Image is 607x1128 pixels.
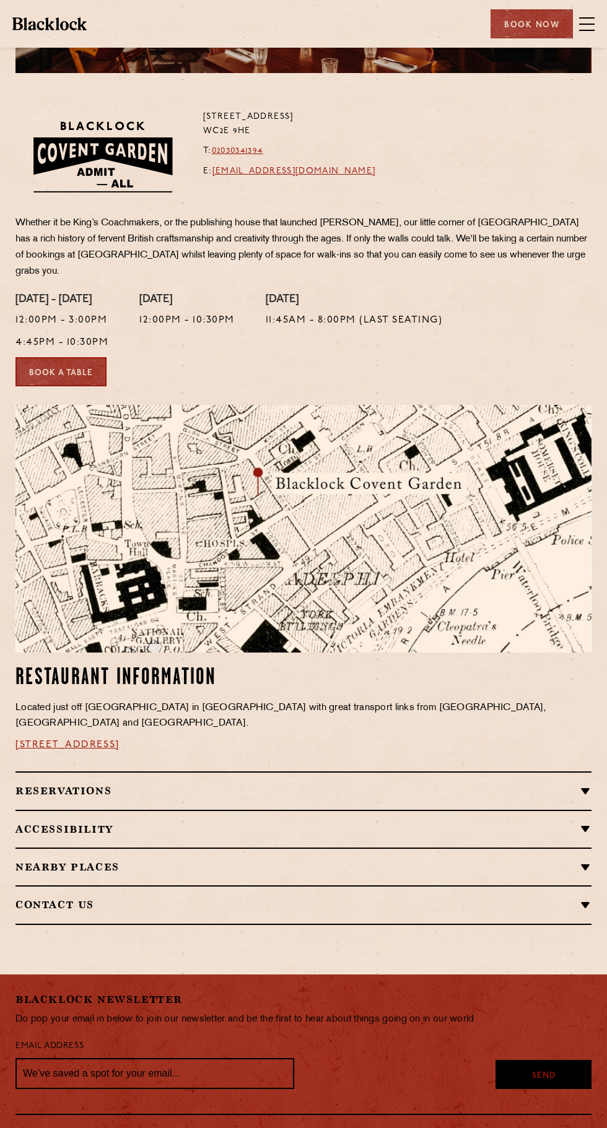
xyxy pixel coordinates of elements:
img: BL_Textured_Logo-footer-cropped.svg [12,17,87,30]
h2: Blacklock Newsletter [15,993,592,1006]
h4: [DATE] - [DATE] [15,293,108,307]
p: [STREET_ADDRESS] WC2E 9HE [203,110,376,138]
a: 02030341394 [212,146,263,155]
div: Book Now [491,9,573,38]
h2: Contact Us [15,899,592,911]
h4: [DATE] [139,293,235,307]
a: [EMAIL_ADDRESS][DOMAIN_NAME] [212,167,376,176]
p: 12:00pm - 10:30pm [139,313,235,329]
h2: Accessibility [15,823,592,835]
input: We’ve saved a spot for your email... [15,1058,294,1089]
p: 4:45pm - 10:30pm [15,335,108,351]
p: E: [203,165,376,179]
label: Email Address [15,1039,84,1054]
p: T: [203,144,376,158]
img: svg%3E [533,430,607,677]
h2: Reservations [15,785,592,797]
p: Do pop your email in below to join our newsletter and be the first to hear about things going on ... [15,1012,592,1027]
h4: [DATE] [266,293,443,307]
p: 12:00pm - 3:00pm [15,313,108,329]
h2: Nearby Places [15,861,592,873]
h2: Restaurant information [15,666,361,691]
span: Located just off [GEOGRAPHIC_DATA] in [GEOGRAPHIC_DATA] with great transport links from [GEOGRAPH... [15,703,546,728]
a: Book a Table [15,357,107,386]
p: 11:45am - 8:00pm (Last Seating) [266,313,443,329]
a: [STREET_ADDRESS] [15,740,120,750]
p: Whether it be King’s Coachmakers, or the publishing house that launched [PERSON_NAME], our little... [15,215,592,280]
span: Send [532,1070,556,1082]
img: BLA_1470_CoventGarden_Website_Solid.svg [15,110,188,203]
